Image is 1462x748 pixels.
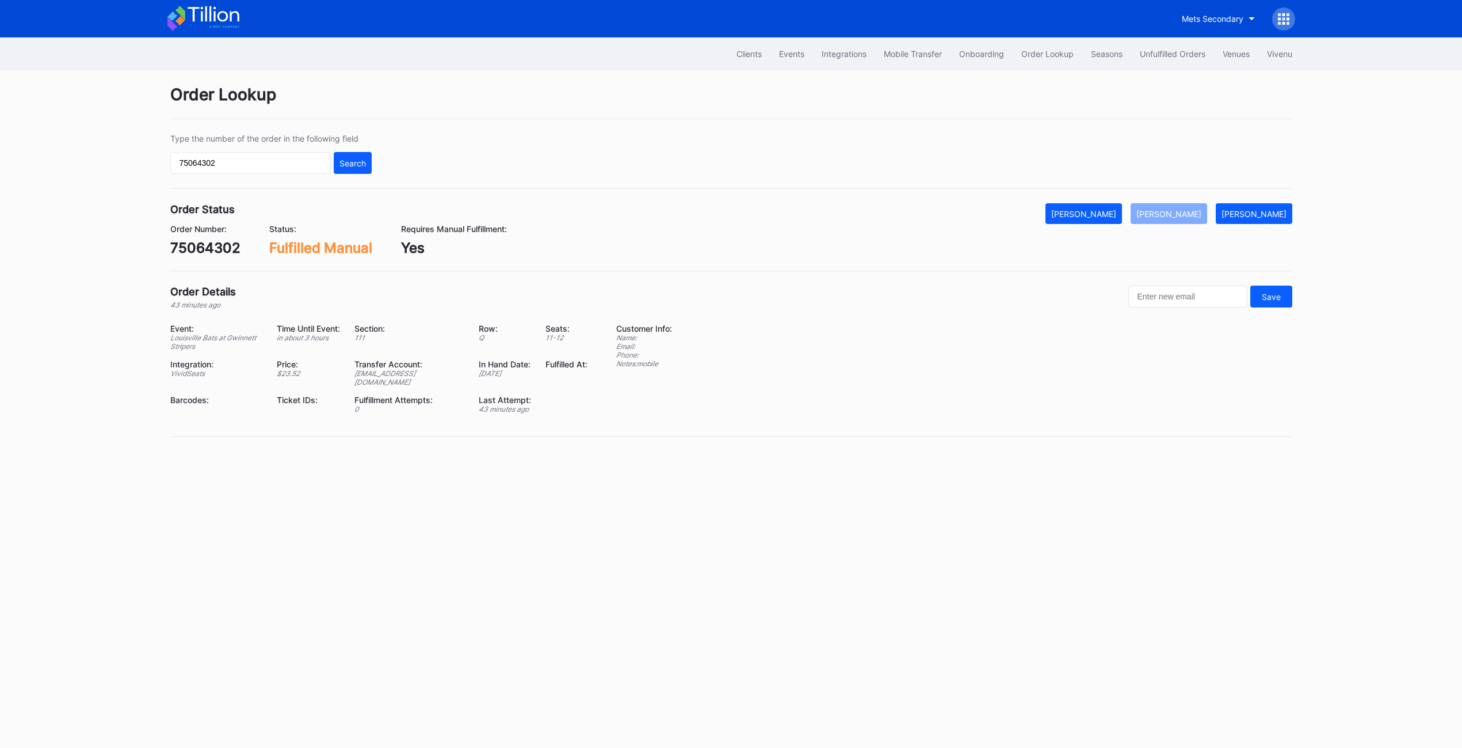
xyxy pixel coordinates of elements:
[269,240,372,256] div: Fulfilled Manual
[545,359,587,369] div: Fulfilled At:
[616,351,672,359] div: Phone:
[1128,286,1247,307] input: Enter new email
[479,333,531,342] div: Q
[170,240,241,256] div: 75064302
[401,224,507,234] div: Requires Manual Fulfillment:
[770,43,813,64] button: Events
[354,369,464,386] div: [EMAIL_ADDRESS][DOMAIN_NAME]
[277,324,340,333] div: Time Until Event:
[616,324,672,333] div: Customer Info:
[1214,43,1258,64] button: Venues
[1258,43,1301,64] button: Vivenu
[1013,43,1082,64] button: Order Lookup
[170,224,241,234] div: Order Number:
[951,43,1013,64] button: Onboarding
[1045,203,1122,224] button: [PERSON_NAME]
[479,359,531,369] div: In Hand Date:
[354,324,464,333] div: Section:
[813,43,875,64] button: Integrations
[779,49,804,59] div: Events
[616,359,672,368] div: Notes: mobile
[1250,286,1292,307] button: Save
[1131,43,1214,64] button: Unfulfilled Orders
[334,152,372,174] button: Search
[875,43,951,64] button: Mobile Transfer
[479,395,531,405] div: Last Attempt:
[1221,209,1287,219] div: [PERSON_NAME]
[1140,49,1205,59] div: Unfulfilled Orders
[1262,292,1281,302] div: Save
[545,324,587,333] div: Seats:
[616,342,672,351] div: Email:
[170,134,372,143] div: Type the number of the order in the following field
[884,49,942,59] div: Mobile Transfer
[1091,49,1123,59] div: Seasons
[1082,43,1131,64] button: Seasons
[822,49,866,59] div: Integrations
[1223,49,1250,59] div: Venues
[401,240,507,256] div: Yes
[545,333,587,342] div: 11 - 12
[170,85,1292,119] div: Order Lookup
[479,324,531,333] div: Row:
[1267,49,1292,59] div: Vivenu
[959,49,1004,59] div: Onboarding
[170,286,236,298] div: Order Details
[354,333,464,342] div: 111
[170,359,262,369] div: Integration:
[170,152,331,174] input: GT59662
[479,369,531,378] div: [DATE]
[1173,8,1263,29] button: Mets Secondary
[170,395,262,405] div: Barcodes:
[479,405,531,413] div: 43 minutes ago
[1021,49,1074,59] div: Order Lookup
[354,395,464,405] div: Fulfillment Attempts:
[1182,14,1243,24] div: Mets Secondary
[170,301,236,309] div: 43 minutes ago
[277,395,340,405] div: Ticket IDs:
[736,49,762,59] div: Clients
[1216,203,1292,224] button: [PERSON_NAME]
[354,405,464,413] div: 0
[277,359,340,369] div: Price:
[616,333,672,342] div: Name:
[170,324,262,333] div: Event:
[277,369,340,378] div: $ 23.52
[1136,209,1201,219] div: [PERSON_NAME]
[269,224,372,234] div: Status:
[354,359,464,369] div: Transfer Account:
[170,333,262,351] div: Louisville Bats at Gwinnett Stripers
[728,43,770,64] button: Clients
[170,369,262,378] div: VividSeats
[1051,209,1116,219] div: [PERSON_NAME]
[1131,203,1207,224] button: [PERSON_NAME]
[277,333,340,342] div: in about 3 hours
[170,203,235,215] div: Order Status
[339,158,366,168] div: Search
